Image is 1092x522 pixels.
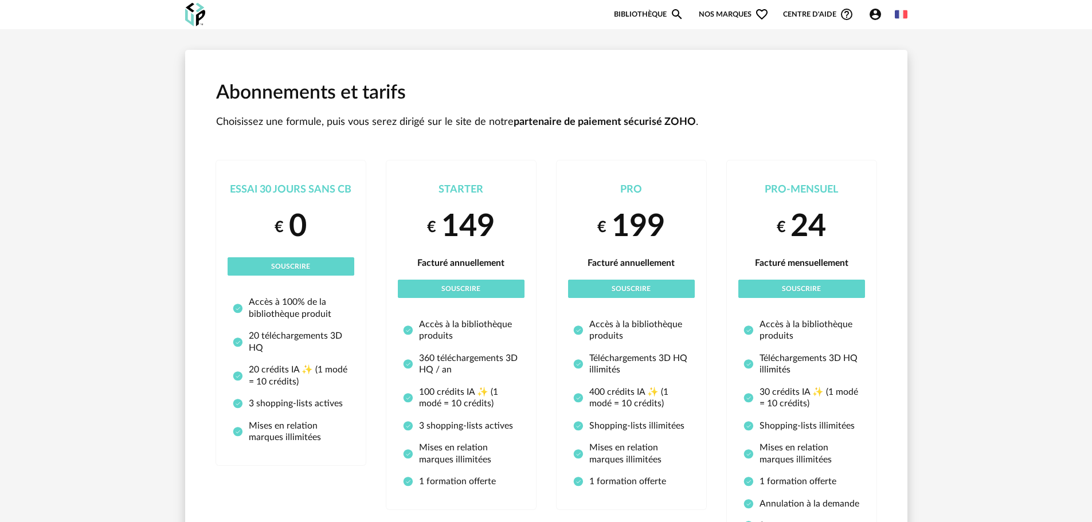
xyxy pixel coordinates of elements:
li: 1 formation offerte [403,476,519,487]
div: Pro-Mensuel [738,183,865,197]
li: 360 téléchargements 3D HQ / an [403,352,519,376]
span: Souscrire [612,285,651,292]
img: OXP [185,3,205,26]
span: 0 [289,211,307,242]
span: Souscrire [271,263,310,270]
p: Choisissez une formule, puis vous serez dirigé sur le site de notre . [216,116,876,129]
button: Souscrire [228,257,354,276]
span: Account Circle icon [868,7,882,21]
li: Accès à la bibliothèque produits [403,319,519,342]
span: Souscrire [782,285,821,292]
li: 30 crédits IA ✨ (1 modé = 10 crédits) [743,386,860,410]
span: Nos marques [699,7,769,21]
strong: partenaire de paiement sécurisé ZOHO [514,117,696,127]
span: Centre d'aideHelp Circle Outline icon [783,7,854,21]
img: fr [895,8,907,21]
div: Essai 30 jours sans CB [228,183,354,197]
a: BibliothèqueMagnify icon [614,7,684,21]
span: 199 [612,211,665,242]
li: Accès à la bibliothèque produits [743,319,860,342]
span: Heart Outline icon [755,7,769,21]
li: 3 shopping-lists actives [403,420,519,431]
li: Shopping-lists illimitées [573,420,690,431]
li: Téléchargements 3D HQ illimités [573,352,690,376]
span: Magnify icon [670,7,684,21]
div: Starter [398,183,525,197]
h1: Abonnements et tarifs [216,81,876,106]
div: Pro [568,183,695,197]
li: Annulation à la demande [743,498,860,509]
span: Souscrire [441,285,480,292]
li: Mises en relation marques illimitées [403,442,519,465]
li: Shopping-lists illimitées [743,420,860,431]
button: Souscrire [568,280,695,298]
li: 1 formation offerte [573,476,690,487]
small: € [427,217,436,237]
li: Accès à 100% de la bibliothèque produit [233,296,349,320]
li: 1 formation offerte [743,476,860,487]
span: Facturé mensuellement [755,258,848,268]
small: € [777,217,786,237]
li: Mises en relation marques illimitées [573,442,690,465]
small: € [597,217,606,237]
li: Téléchargements 3D HQ illimités [743,352,860,376]
span: Help Circle Outline icon [840,7,854,21]
span: Account Circle icon [868,7,887,21]
li: Mises en relation marques illimitées [743,442,860,465]
span: 149 [441,211,495,242]
li: Accès à la bibliothèque produits [573,319,690,342]
span: Facturé annuellement [588,258,675,268]
li: 20 crédits IA ✨ (1 modé = 10 crédits) [233,364,349,387]
small: € [275,217,284,237]
li: 100 crédits IA ✨ (1 modé = 10 crédits) [403,386,519,410]
li: 20 téléchargements 3D HQ [233,330,349,354]
button: Souscrire [398,280,525,298]
span: Facturé annuellement [417,258,504,268]
span: 24 [790,211,826,242]
button: Souscrire [738,280,865,298]
li: Mises en relation marques illimitées [233,420,349,443]
li: 3 shopping-lists actives [233,398,349,409]
li: 400 crédits IA ✨ (1 modé = 10 crédits) [573,386,690,410]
